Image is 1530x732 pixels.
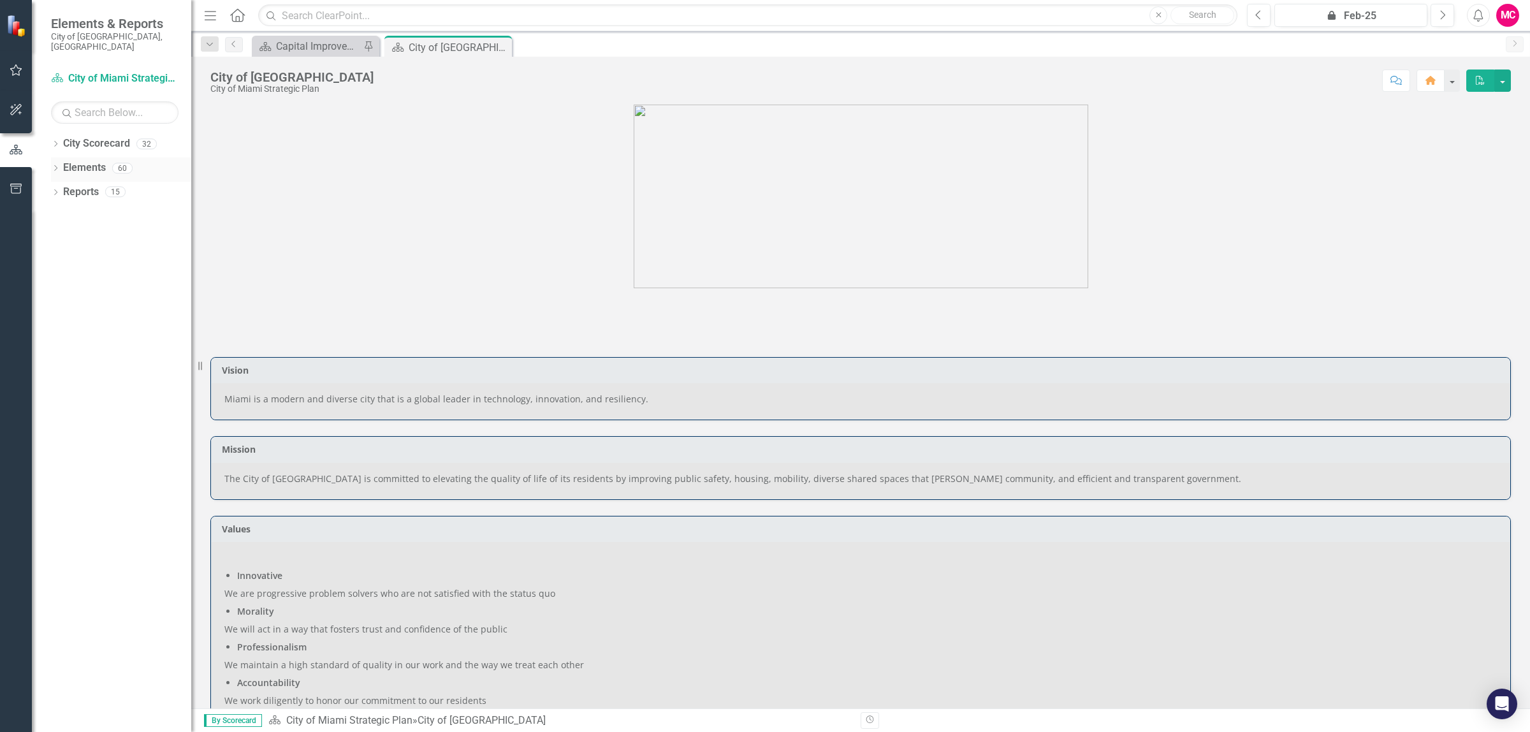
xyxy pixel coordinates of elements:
div: 15 [105,187,126,198]
div: Capital Improvements [276,38,360,54]
div: City of [GEOGRAPHIC_DATA] [210,70,374,84]
input: Search ClearPoint... [258,4,1237,27]
strong: Innovative [237,569,282,582]
img: city_priorities_all%20smaller%20copy.png [634,105,1088,288]
strong: Morality [237,605,274,617]
button: Feb-25 [1274,4,1427,27]
strong: Professionalism [237,641,307,653]
a: City Scorecard [63,136,130,151]
span: Miami is a modern and diverse city that is a global leader in technology, innovation, and resilie... [224,393,648,405]
span: By Scorecard [204,714,262,727]
small: City of [GEOGRAPHIC_DATA], [GEOGRAPHIC_DATA] [51,31,178,52]
button: MC [1496,4,1519,27]
h3: Values [222,524,1504,534]
img: ClearPoint Strategy [6,15,29,37]
h3: Mission [222,444,1504,454]
div: Open Intercom Messenger [1487,689,1517,719]
a: City of Miami Strategic Plan [51,71,178,86]
span: Elements & Reports [51,16,178,31]
a: Elements [63,161,106,175]
strong: Accountability [237,677,300,689]
span: We work diligently to honor our commitment to our residents [224,694,486,706]
a: Capital Improvements [255,38,360,54]
div: City of [GEOGRAPHIC_DATA] [409,40,509,55]
span: Search [1189,10,1216,20]
span: We maintain a high standard of quality in our work and the way we treat each other [224,659,584,671]
span: We are progressive problem solvers who are not satisfied with the status quo [224,587,555,599]
p: The City of [GEOGRAPHIC_DATA] is committed to elevating the quality of life of its residents by i... [224,472,1497,485]
a: City of Miami Strategic Plan [286,714,412,726]
div: City of Miami Strategic Plan [210,84,374,94]
a: Reports [63,185,99,200]
input: Search Below... [51,101,178,124]
button: Search [1170,6,1234,24]
div: 32 [136,138,157,149]
div: City of [GEOGRAPHIC_DATA] [418,714,546,726]
div: Feb-25 [1279,8,1423,24]
div: » [268,714,851,728]
span: We will act in a way that fosters trust and confidence of the public [224,623,507,635]
div: 60 [112,163,133,173]
h3: Vision [222,365,1504,375]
